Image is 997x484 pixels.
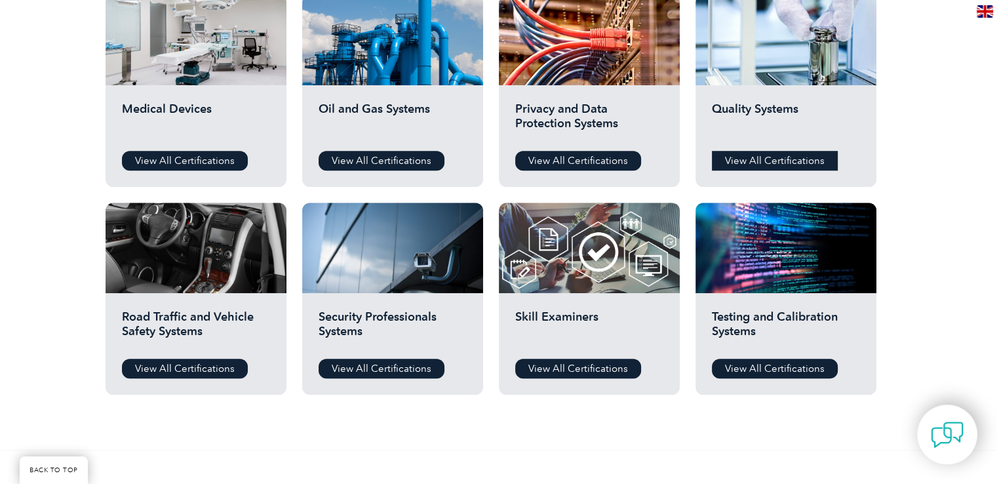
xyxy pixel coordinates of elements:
[122,102,270,141] h2: Medical Devices
[319,310,467,349] h2: Security Professionals Systems
[712,310,860,349] h2: Testing and Calibration Systems
[712,102,860,141] h2: Quality Systems
[122,310,270,349] h2: Road Traffic and Vehicle Safety Systems
[515,102,663,141] h2: Privacy and Data Protection Systems
[122,151,248,171] a: View All Certifications
[319,102,467,141] h2: Oil and Gas Systems
[712,359,838,378] a: View All Certifications
[319,151,444,171] a: View All Certifications
[319,359,444,378] a: View All Certifications
[20,456,88,484] a: BACK TO TOP
[515,151,641,171] a: View All Certifications
[931,418,964,451] img: contact-chat.png
[515,359,641,378] a: View All Certifications
[712,151,838,171] a: View All Certifications
[977,5,993,18] img: en
[122,359,248,378] a: View All Certifications
[515,310,663,349] h2: Skill Examiners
